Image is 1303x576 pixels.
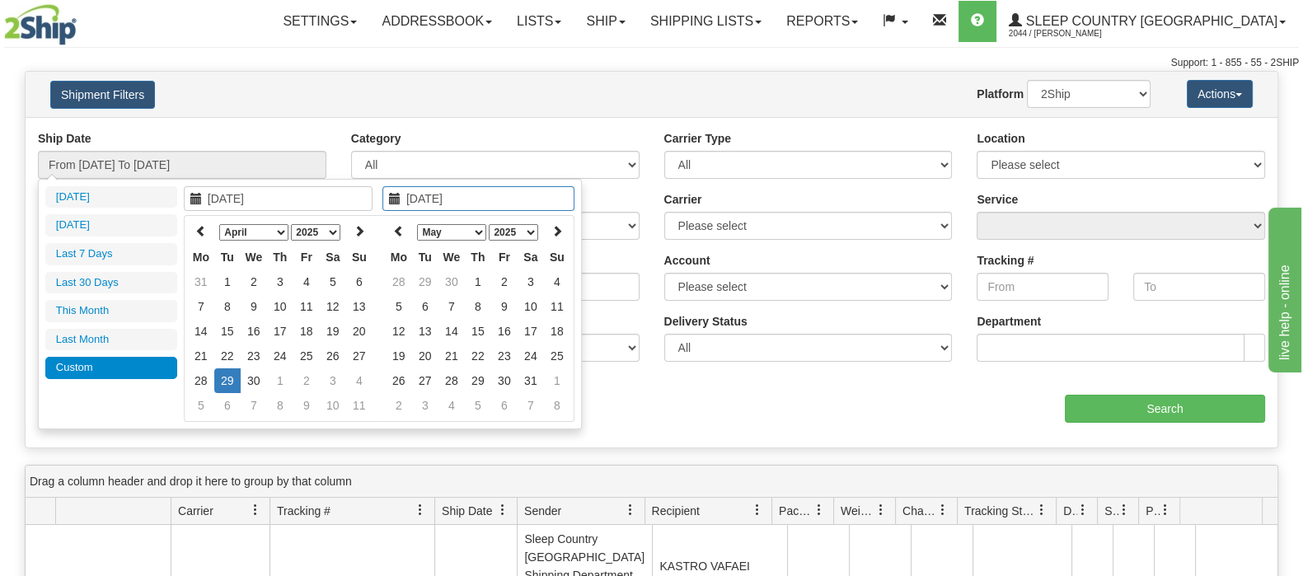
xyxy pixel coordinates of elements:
td: 20 [346,319,373,344]
td: 13 [346,294,373,319]
td: 19 [386,344,412,368]
iframe: chat widget [1265,204,1301,372]
td: 8 [465,294,491,319]
td: 6 [214,393,241,418]
span: Recipient [652,503,700,519]
td: 29 [412,269,438,294]
td: 12 [386,319,412,344]
td: 9 [491,294,518,319]
td: 7 [241,393,267,418]
td: 18 [293,319,320,344]
td: 6 [412,294,438,319]
td: 26 [320,344,346,368]
span: Charge [902,503,937,519]
td: 25 [544,344,570,368]
li: [DATE] [45,186,177,208]
td: 7 [188,294,214,319]
td: 3 [267,269,293,294]
th: Fr [293,245,320,269]
td: 23 [241,344,267,368]
td: 11 [544,294,570,319]
a: Shipping lists [638,1,774,42]
a: Carrier filter column settings [241,496,270,524]
td: 30 [241,368,267,393]
label: Location [977,130,1024,147]
td: 1 [544,368,570,393]
th: Sa [518,245,544,269]
span: Ship Date [442,503,492,519]
label: Platform [977,86,1024,102]
li: Last 7 Days [45,243,177,265]
td: 5 [465,393,491,418]
th: Tu [214,245,241,269]
input: From [977,273,1108,301]
td: 1 [267,368,293,393]
label: Carrier Type [664,130,731,147]
th: Th [465,245,491,269]
a: Recipient filter column settings [743,496,771,524]
td: 6 [491,393,518,418]
td: 15 [214,319,241,344]
span: Sleep Country [GEOGRAPHIC_DATA] [1022,14,1277,28]
td: 27 [412,368,438,393]
li: [DATE] [45,214,177,236]
td: 28 [188,368,214,393]
div: grid grouping header [26,466,1277,498]
span: Sender [524,503,561,519]
a: Pickup Status filter column settings [1151,496,1179,524]
td: 2 [293,368,320,393]
a: Ship Date filter column settings [489,496,517,524]
li: Last Month [45,329,177,351]
span: Shipment Issues [1104,503,1118,519]
td: 22 [214,344,241,368]
td: 15 [465,319,491,344]
td: 11 [293,294,320,319]
td: 28 [438,368,465,393]
li: Last 30 Days [45,272,177,294]
td: 20 [412,344,438,368]
td: 13 [412,319,438,344]
label: Delivery Status [664,313,748,330]
td: 18 [544,319,570,344]
th: Mo [188,245,214,269]
label: Category [351,130,401,147]
td: 4 [293,269,320,294]
label: Account [664,252,710,269]
a: Weight filter column settings [867,496,895,524]
a: Delivery Status filter column settings [1069,496,1097,524]
td: 10 [518,294,544,319]
td: 2 [491,269,518,294]
th: We [438,245,465,269]
td: 7 [438,294,465,319]
td: 12 [320,294,346,319]
span: Delivery Status [1063,503,1077,519]
td: 16 [491,319,518,344]
span: Tracking # [277,503,330,519]
td: 17 [518,319,544,344]
td: 19 [320,319,346,344]
td: 8 [267,393,293,418]
td: 17 [267,319,293,344]
li: This Month [45,300,177,322]
td: 11 [346,393,373,418]
th: Sa [320,245,346,269]
td: 9 [293,393,320,418]
img: logo2044.jpg [4,4,77,45]
th: Mo [386,245,412,269]
td: 5 [188,393,214,418]
td: 25 [293,344,320,368]
td: 27 [346,344,373,368]
th: We [241,245,267,269]
th: Tu [412,245,438,269]
td: 5 [386,294,412,319]
td: 7 [518,393,544,418]
a: Packages filter column settings [805,496,833,524]
span: 2044 / [PERSON_NAME] [1009,26,1132,42]
td: 10 [267,294,293,319]
td: 4 [438,393,465,418]
td: 8 [214,294,241,319]
td: 16 [241,319,267,344]
th: Fr [491,245,518,269]
td: 2 [386,393,412,418]
td: 24 [267,344,293,368]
